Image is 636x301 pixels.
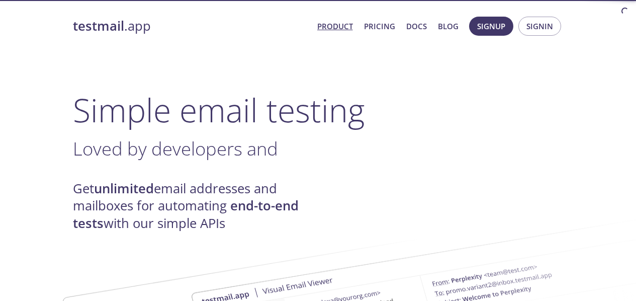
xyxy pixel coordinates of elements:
strong: unlimited [94,180,154,197]
span: Signin [526,20,553,33]
a: testmail.app [73,18,309,35]
a: Product [317,20,353,33]
button: Signin [518,17,561,36]
a: Pricing [364,20,395,33]
a: Docs [406,20,427,33]
strong: testmail [73,17,124,35]
span: Signup [477,20,505,33]
h1: Simple email testing [73,91,564,129]
button: Signup [469,17,513,36]
a: Blog [438,20,459,33]
h4: Get email addresses and mailboxes for automating with our simple APIs [73,180,318,232]
strong: end-to-end tests [73,197,299,232]
span: Loved by developers and [73,136,278,161]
